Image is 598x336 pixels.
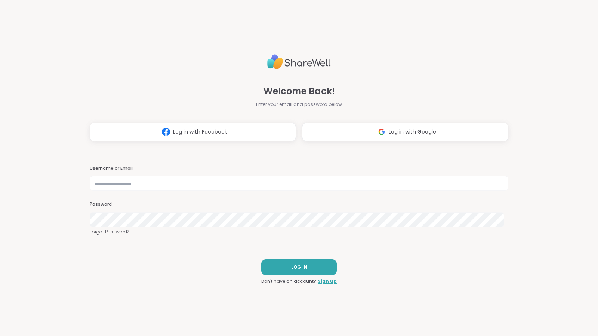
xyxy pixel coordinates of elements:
span: Log in with Facebook [173,128,227,136]
span: Welcome Back! [263,85,335,98]
h3: Username or Email [90,165,508,172]
span: Enter your email and password below [256,101,342,108]
button: Log in with Google [302,123,508,141]
h3: Password [90,201,508,208]
img: ShareWell Logo [267,51,331,73]
button: LOG IN [261,259,337,275]
a: Forgot Password? [90,229,508,235]
span: LOG IN [291,264,307,271]
span: Don't have an account? [261,278,316,285]
a: Sign up [318,278,337,285]
img: ShareWell Logomark [374,125,389,139]
img: ShareWell Logomark [159,125,173,139]
span: Log in with Google [389,128,436,136]
button: Log in with Facebook [90,123,296,141]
